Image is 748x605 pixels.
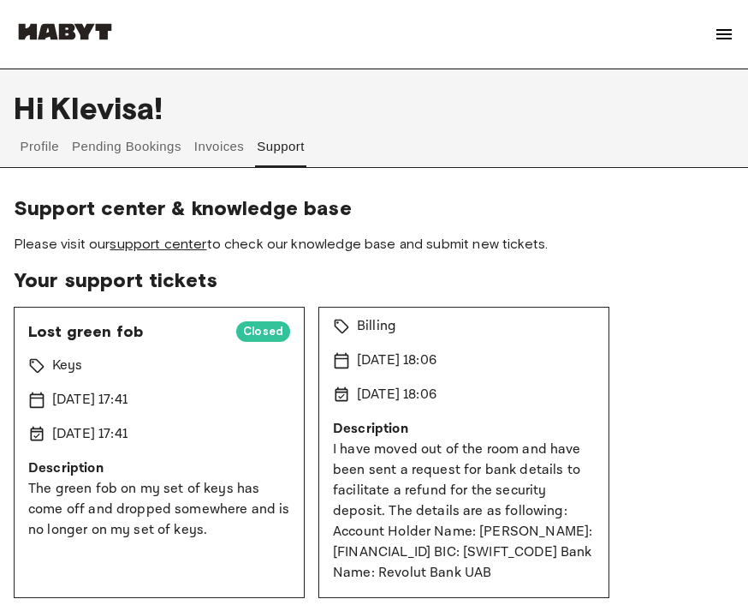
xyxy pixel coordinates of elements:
[192,126,246,167] button: Invoices
[14,90,50,126] span: Hi
[333,419,595,440] p: Description
[14,267,734,293] span: Your support tickets
[333,440,595,584] p: I have moved out of the room and have been sent a request for bank details to facilitate a refund...
[14,23,116,40] img: Habyt
[28,458,290,479] p: Description
[14,126,734,167] div: user profile tabs
[52,356,83,376] p: Keys
[18,126,62,167] button: Profile
[28,321,223,342] span: Lost green fob
[52,424,128,445] p: [DATE] 17:41
[14,235,734,254] span: Please visit our to check our knowledge base and submit new tickets.
[70,126,184,167] button: Pending Bookings
[357,385,436,405] p: [DATE] 18:06
[357,316,396,337] p: Billing
[357,350,436,371] p: [DATE] 18:06
[52,390,128,410] p: [DATE] 17:41
[110,236,206,252] a: support center
[50,90,163,126] span: Klevisa !
[28,479,290,541] p: The green fob on my set of keys has come off and dropped somewhere and is no longer on my set of ...
[236,323,290,340] span: Closed
[255,126,307,167] button: Support
[14,195,734,221] span: Support center & knowledge base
